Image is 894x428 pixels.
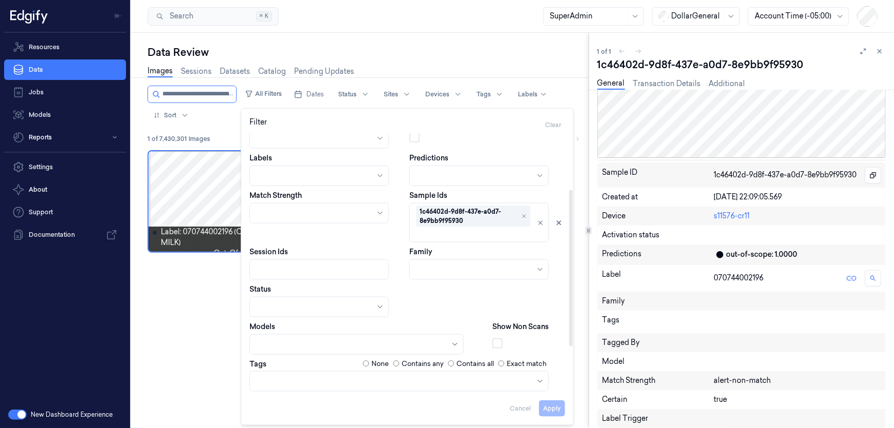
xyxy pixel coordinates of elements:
[250,360,266,368] label: Tags
[602,211,714,221] div: Device
[214,248,263,259] span: out-of-scope
[4,37,126,57] a: Resources
[409,153,448,163] label: Predictions
[714,192,881,202] div: [DATE] 22:09:05.569
[220,66,250,77] a: Datasets
[110,8,126,24] button: Toggle Navigation
[714,211,750,220] a: s11576-cr11
[250,284,271,294] label: Status
[148,66,173,77] a: Images
[492,321,549,332] label: Show Non Scans
[258,66,286,77] a: Catalog
[181,66,212,77] a: Sessions
[602,269,714,288] div: Label
[4,82,126,103] a: Jobs
[420,207,519,226] div: 1c46402d-9d8f-437e-a0d7-8e9bb9f95930
[597,78,625,90] a: General
[250,190,302,200] label: Match Strength
[726,249,797,260] div: out-of-scope: 1.0000
[4,179,126,200] button: About
[597,57,886,72] div: 1c46402d-9d8f-437e-a0d7-8e9bb9f95930
[714,167,881,184] div: 1c46402d-9d8f-437e-a0d7-8e9bb9f95930
[294,66,354,77] a: Pending Updates
[4,59,126,80] a: Data
[521,213,527,219] div: Remove ,1c46402d-9d8f-437e-a0d7-8e9bb9f95930
[597,47,612,56] span: 1 of 1
[250,247,288,257] label: Session Ids
[602,315,714,329] div: Tags
[602,375,714,386] div: Match Strength
[602,394,714,405] div: Certain
[709,78,745,89] a: Additional
[602,337,881,348] div: Tagged By
[714,394,881,405] div: true
[602,413,881,424] div: Label Trigger
[602,230,881,240] div: Activation status
[250,321,275,332] label: Models
[402,359,444,369] label: Contains any
[633,78,701,89] a: Transaction Details
[602,249,714,261] div: Predictions
[456,359,494,369] label: Contains all
[161,227,325,248] span: Label: 070744002196 (CV WHOLE GALLON MILK)
[4,202,126,222] a: Support
[148,7,279,26] button: Search⌘K
[4,225,126,245] a: Documentation
[371,359,389,369] label: None
[250,153,272,163] label: Labels
[714,375,881,386] div: alert-non-match
[602,356,714,367] div: Model
[602,296,881,307] div: Family
[409,247,432,257] label: Family
[4,105,126,125] a: Models
[4,157,126,177] a: Settings
[306,90,324,99] span: Dates
[250,117,565,133] div: Filter
[148,45,589,59] div: Data Review
[165,11,193,22] span: Search
[602,167,714,184] div: Sample ID
[148,134,210,144] span: 1 of 7,430,301 Images
[4,127,126,148] button: Reports
[290,86,328,103] button: Dates
[507,359,547,369] label: Exact match
[602,192,714,202] div: Created at
[409,190,447,200] label: Sample Ids
[241,86,286,102] button: All Filters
